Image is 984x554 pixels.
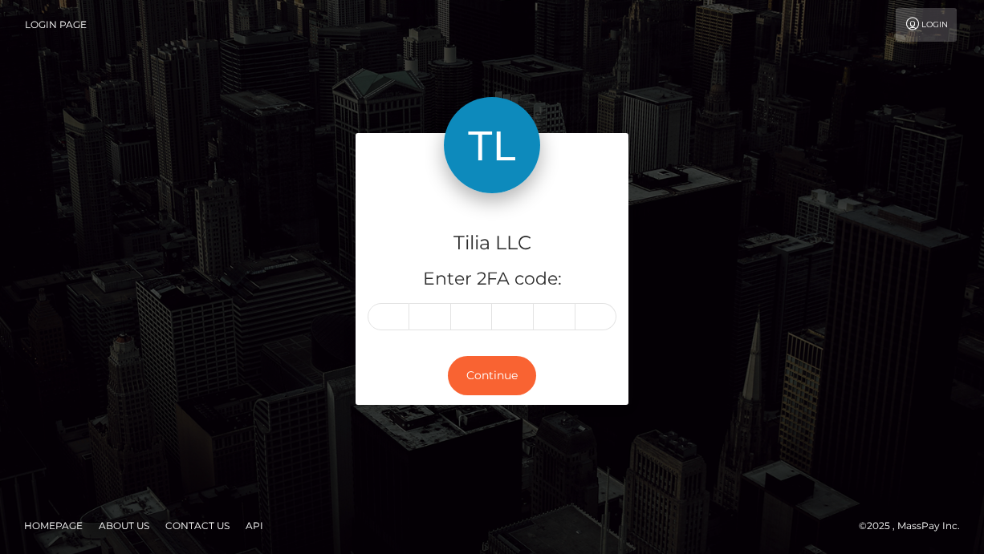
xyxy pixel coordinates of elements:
[25,8,87,42] a: Login Page
[859,517,972,535] div: © 2025 , MassPay Inc.
[444,97,540,193] img: Tilia LLC
[239,513,270,538] a: API
[159,513,236,538] a: Contact Us
[896,8,957,42] a: Login
[368,229,616,257] h4: Tilia LLC
[448,356,536,395] button: Continue
[18,513,89,538] a: Homepage
[92,513,156,538] a: About Us
[368,267,616,292] h5: Enter 2FA code:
